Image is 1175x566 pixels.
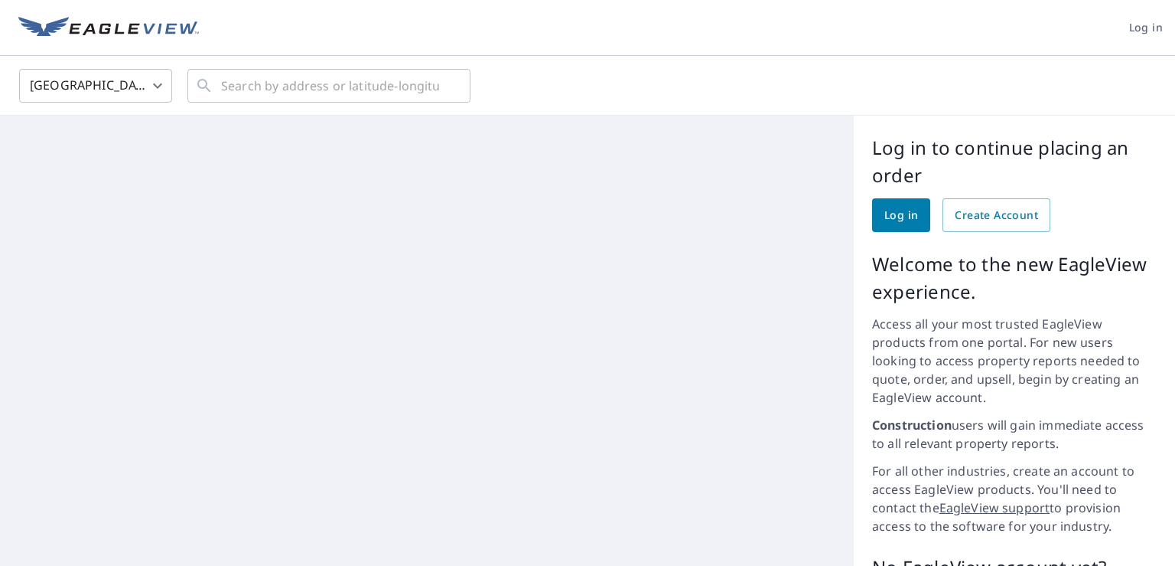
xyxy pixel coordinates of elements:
[872,250,1157,306] p: Welcome to the new EagleView experience.
[955,206,1038,225] span: Create Account
[221,64,439,107] input: Search by address or latitude-longitude
[939,499,1050,516] a: EagleView support
[942,198,1050,232] a: Create Account
[872,315,1157,407] p: Access all your most trusted EagleView products from one portal. For new users looking to access ...
[19,64,172,107] div: [GEOGRAPHIC_DATA]
[872,417,952,433] strong: Construction
[18,17,199,40] img: EV Logo
[884,206,918,225] span: Log in
[872,198,930,232] a: Log in
[872,462,1157,535] p: For all other industries, create an account to access EagleView products. You'll need to contact ...
[1129,18,1163,38] span: Log in
[872,416,1157,453] p: users will gain immediate access to all relevant property reports.
[872,134,1157,189] p: Log in to continue placing an order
